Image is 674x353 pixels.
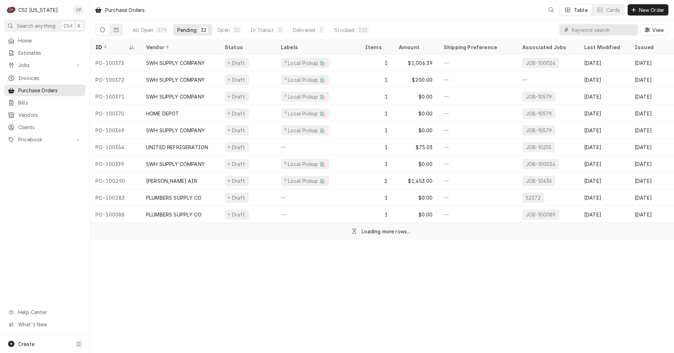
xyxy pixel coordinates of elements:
div: CSI Kentucky's Avatar [6,5,16,15]
div: PO-100339 [90,155,140,172]
span: K [78,22,81,29]
div: ² Local Pickup 🛍️ [284,160,326,168]
div: Vendor [146,44,212,51]
div: Amount [399,44,431,51]
span: Home [18,37,82,44]
div: ² Local Pickup 🛍️ [284,93,326,100]
button: Open search [546,4,557,15]
div: Draft [231,144,246,151]
span: Pricebook [18,136,71,143]
div: $0.00 [393,206,438,223]
div: PLUMBERS SUPPLY CO [146,194,201,201]
div: [DATE] [579,206,629,223]
div: — [517,71,579,88]
a: Go to Jobs [4,59,85,71]
div: JOB-10255 [525,144,552,151]
button: Search anythingCtrlK [4,20,85,32]
div: JOB-100024 [525,160,556,168]
div: [PERSON_NAME] AIR [146,177,197,185]
div: ² Local Pickup 🛍️ [284,59,326,67]
span: Create [18,341,34,347]
div: 1 [359,189,393,206]
div: ID [95,44,128,51]
span: View [651,26,665,34]
div: — [438,139,517,155]
div: $0.00 [393,189,438,206]
div: PO-100290 [90,172,140,189]
div: In Transit [250,26,274,34]
div: $75.03 [393,139,438,155]
div: — [438,122,517,139]
div: 320 [358,26,367,34]
span: Jobs [18,61,71,69]
div: CSI [US_STATE] [18,6,58,14]
div: Draft [231,160,246,168]
div: Open [217,26,230,34]
div: — [438,88,517,105]
div: $0.00 [393,88,438,105]
div: All Open [133,26,153,34]
div: JOB-100024 [525,59,556,67]
div: PO-100088 [90,206,140,223]
div: Issued [635,44,673,51]
span: Estimates [18,49,82,56]
div: Draft [231,194,246,201]
div: Associated Jobs [522,44,573,51]
div: [DATE] [579,139,629,155]
div: Table [574,6,588,14]
div: — [438,155,517,172]
div: $0.00 [393,122,438,139]
div: Draft [231,127,246,134]
span: Invoices [18,74,82,82]
div: SWH SUPPLY COMPANY [146,76,205,84]
div: Shipping Preference [444,44,511,51]
div: Draft [231,59,246,67]
div: ² Local Pickup 🛍️ [284,76,326,84]
div: Cards [606,6,620,14]
div: Stocked [334,26,354,34]
div: [DATE] [579,172,629,189]
a: Go to What's New [4,319,85,330]
div: — [438,189,517,206]
div: ² Local Pickup 🛍️ [284,127,326,134]
div: $200.00 [393,71,438,88]
div: 0 [278,26,282,34]
div: 1 [359,122,393,139]
div: Draft [231,177,246,185]
button: New Order [628,4,668,15]
div: Craig Pierce's Avatar [74,5,84,15]
div: 379 [158,26,166,34]
div: [DATE] [579,189,629,206]
div: $0.00 [393,105,438,122]
span: Help Center [18,308,81,316]
div: [DATE] [579,155,629,172]
button: View [641,24,668,35]
div: PO-100369 [90,122,140,139]
a: Estimates [4,47,85,59]
div: 1 [359,88,393,105]
div: C [6,5,16,15]
div: 52372 [525,194,541,201]
div: JOB-10579 [525,93,553,100]
div: Last Modified [584,44,622,51]
a: Invoices [4,72,85,84]
div: [DATE] [579,105,629,122]
div: Draft [231,76,246,84]
a: Home [4,35,85,46]
div: Pending [177,26,197,34]
div: PLUMBERS SUPPLY CO [146,211,201,218]
span: Clients [18,124,82,131]
div: SWH SUPPLY COMPANY [146,93,205,100]
div: [DATE] [579,88,629,105]
div: 5 [319,26,324,34]
div: 1 [359,105,393,122]
div: Loading more rows... [362,228,410,235]
div: PO-100373 [90,54,140,71]
span: What's New [18,321,81,328]
span: C [77,340,81,348]
div: — [275,206,359,223]
div: Status [225,44,268,51]
div: 1 [359,139,393,155]
div: PO-100364 [90,139,140,155]
span: New Order [637,6,666,14]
